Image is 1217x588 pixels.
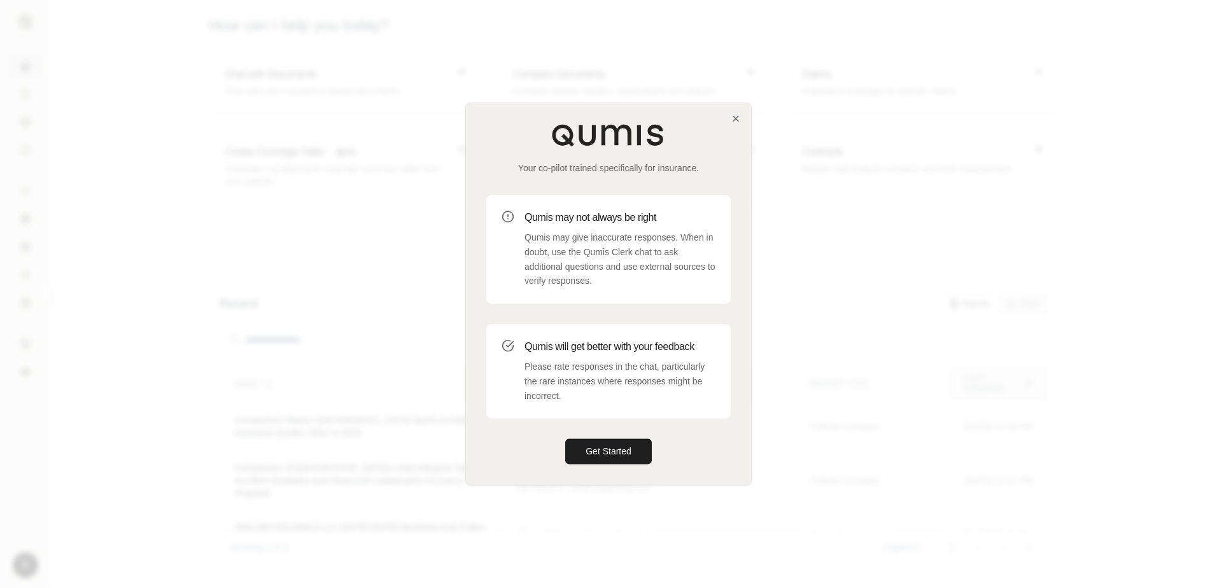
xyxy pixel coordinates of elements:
[524,210,715,225] h3: Qumis may not always be right
[565,439,652,465] button: Get Started
[524,360,715,403] p: Please rate responses in the chat, particularly the rare instances where responses might be incor...
[486,162,731,174] p: Your co-pilot trained specifically for insurance.
[524,339,715,354] h3: Qumis will get better with your feedback
[551,123,666,146] img: Qumis Logo
[524,230,715,288] p: Qumis may give inaccurate responses. When in doubt, use the Qumis Clerk chat to ask additional qu...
